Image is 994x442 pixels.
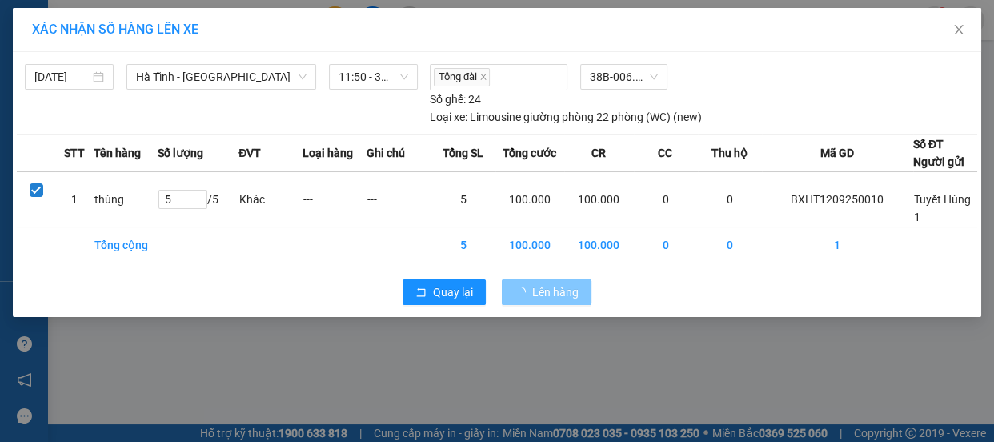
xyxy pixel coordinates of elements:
span: rollback [415,287,427,299]
span: Tổng đài [434,68,490,86]
td: 0 [698,171,762,227]
span: ĐVT [238,144,261,162]
span: Hà Tĩnh - Hà Nội [136,65,307,89]
button: Lên hàng [502,279,591,305]
td: 5 [431,171,495,227]
td: Khác [238,171,303,227]
span: Ghi chú [367,144,405,162]
span: Số ghế: [430,90,466,108]
span: close [479,73,487,81]
span: XÁC NHẬN SỐ HÀNG LÊN XE [32,22,198,37]
td: 5 [431,227,495,263]
td: Tổng cộng [94,227,158,263]
div: Số ĐT Người gửi [913,135,964,171]
span: Mã GD [820,144,854,162]
td: thùng [94,171,158,227]
td: 100.000 [564,227,634,263]
td: 100.000 [495,227,565,263]
span: 11:50 - 38B-006.18 [339,65,408,89]
td: --- [367,171,431,227]
td: 100.000 [495,171,565,227]
span: 38B-006.18 [590,65,658,89]
span: Loại hàng [303,144,353,162]
input: 12/09/2025 [34,68,90,86]
span: CR [591,144,606,162]
td: 100.000 [564,171,634,227]
td: 1 [55,171,94,227]
span: loading [515,287,532,298]
span: Quay lại [433,283,473,301]
span: Tên hàng [94,144,141,162]
span: STT [64,144,85,162]
td: 0 [634,171,698,227]
td: 0 [698,227,762,263]
button: Close [936,8,981,53]
span: Tổng cước [503,144,556,162]
button: rollbackQuay lại [403,279,486,305]
td: 1 [762,227,913,263]
div: 24 [430,90,481,108]
span: Lên hàng [532,283,579,301]
span: down [298,72,307,82]
span: Loại xe: [430,108,467,126]
span: Số lượng [158,144,203,162]
td: / 5 [158,171,238,227]
td: 0 [634,227,698,263]
span: CC [658,144,672,162]
td: --- [303,171,367,227]
div: Limousine giường phòng 22 phòng (WC) (new) [430,108,702,126]
span: Tuyết Hùng 1 [914,193,971,223]
span: close [952,23,965,36]
span: Tổng SL [442,144,483,162]
span: Thu hộ [711,144,748,162]
td: BXHT1209250010 [762,171,913,227]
